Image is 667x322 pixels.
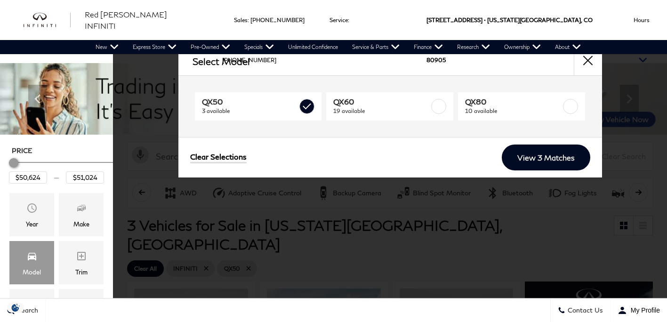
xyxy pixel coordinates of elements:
[574,47,602,75] button: close
[450,40,497,54] a: Research
[28,85,47,113] div: Previous
[59,241,104,284] div: TrimTrim
[329,16,348,24] span: Service
[627,306,660,314] span: My Profile
[66,171,104,184] input: Maximum
[9,158,18,168] div: Minimum Price
[458,92,585,121] a: QX8010 available
[326,92,453,121] a: QX6019 available
[222,56,276,64] a: [PHONE_NUMBER]
[88,40,126,54] a: New
[548,40,588,54] a: About
[5,303,26,313] section: Click to Open Cookie Consent Modal
[26,248,38,267] span: Model
[26,219,38,229] div: Year
[76,296,87,315] span: Fueltype
[26,200,38,219] span: Year
[73,219,89,229] div: Make
[9,171,47,184] input: Minimum
[234,16,248,24] span: Sales
[333,106,429,116] span: 19 available
[126,40,184,54] a: Express Store
[24,13,71,28] a: infiniti
[5,303,26,313] img: Opt-Out Icon
[24,13,71,28] img: INFINITI
[75,267,88,277] div: Trim
[9,155,104,184] div: Price
[611,298,667,322] button: Open user profile menu
[12,146,101,155] h5: Price
[426,40,446,80] span: 80905
[345,40,407,54] a: Service & Parts
[465,106,561,116] span: 10 available
[88,40,588,54] nav: Main Navigation
[76,248,87,267] span: Trim
[281,40,345,54] a: Unlimited Confidence
[9,241,54,284] div: ModelModel
[426,16,593,64] a: [STREET_ADDRESS] • [US_STATE][GEOGRAPHIC_DATA], CO 80905
[76,200,87,219] span: Make
[333,97,429,106] span: QX60
[15,306,38,314] span: Search
[565,306,603,314] span: Contact Us
[26,296,38,315] span: Features
[184,40,237,54] a: Pre-Owned
[348,16,349,24] span: :
[248,16,249,24] span: :
[465,97,561,106] span: QX80
[190,152,247,163] a: Clear Selections
[407,40,450,54] a: Finance
[502,145,590,170] a: View 3 Matches
[195,92,322,121] a: QX503 available
[23,267,41,277] div: Model
[497,40,548,54] a: Ownership
[85,10,167,30] span: Red [PERSON_NAME] INFINITI
[202,97,298,106] span: QX50
[202,106,298,116] span: 3 available
[250,16,305,24] a: [PHONE_NUMBER]
[193,56,250,66] h2: Select Model
[9,193,54,236] div: YearYear
[59,193,104,236] div: MakeMake
[237,40,281,54] a: Specials
[85,9,199,32] a: Red [PERSON_NAME] INFINITI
